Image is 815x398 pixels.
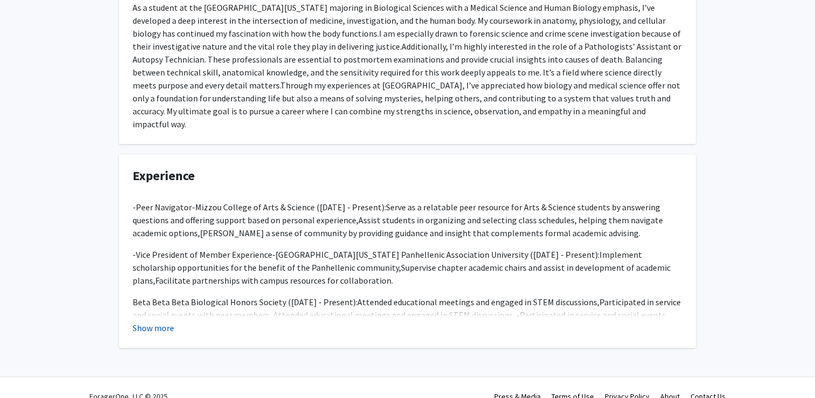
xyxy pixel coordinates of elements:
[133,41,681,91] span: Additionally, I’m highly interested in the role of a Pathologists’ Assistant or Autopsy Technicia...
[133,297,291,307] span: Beta Beta Beta Biological Honors Society (
[133,249,136,260] span: -
[133,201,682,239] p: -Peer Navigator-
[136,249,275,260] span: Vice President of Member Experience-
[133,1,682,131] p: As a student at the [GEOGRAPHIC_DATA][US_STATE] majoring in Biological Sciences with a Medical Sc...
[357,297,599,307] span: Attended educational meetings and engaged in STEM discussions,
[320,202,386,212] span: [DATE] - Present):
[533,249,599,260] span: [DATE] - Present):
[133,297,681,333] span: Participated in service and social events with peer members, Attended educational meetings and en...
[155,275,393,286] span: Facilitate partnerships with campus resources for collaboration.
[275,249,533,260] span: [GEOGRAPHIC_DATA][US_STATE] Panhellenic Association University (
[133,262,671,286] span: Supervise chapter academic chairs and assist in development of academic plans,
[8,349,46,390] iframe: Chat
[133,28,681,52] span: I am especially drawn to forensic science and crime scene investigation because of their investig...
[133,321,174,334] button: Show more
[291,297,357,307] span: [DATE] - Present):
[195,202,320,212] span: Mizzou College of Arts & Science (
[133,215,663,238] span: Assist students in organizing and selecting class schedules, helping them navigate academic options,
[133,168,682,184] h4: Experience
[133,80,680,129] span: Through my experiences at [GEOGRAPHIC_DATA], I’ve appreciated how biology and medical science off...
[133,202,660,225] span: Serve as a relatable peer resource for Arts & Science students by answering questions and offerin...
[200,228,640,238] span: [PERSON_NAME] a sense of community by providing guidance and insight that complements formal acad...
